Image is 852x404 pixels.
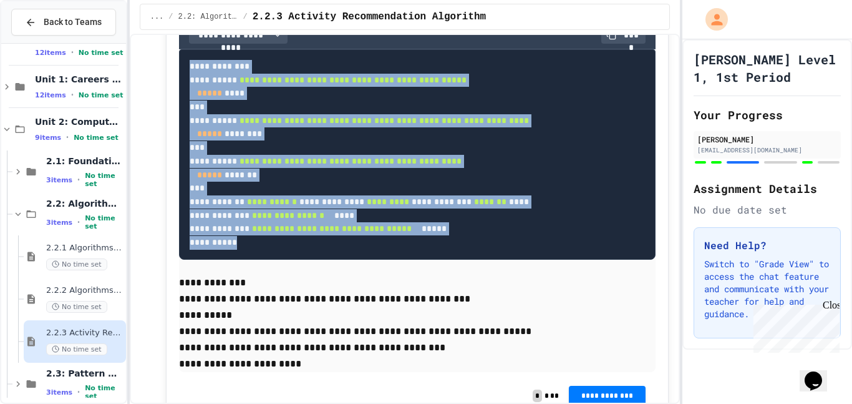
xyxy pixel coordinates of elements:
span: / [243,12,248,22]
span: No time set [79,91,123,99]
span: 2.2: Algorithms from Idea to Flowchart [178,12,238,22]
span: / [168,12,173,22]
span: No time set [85,384,123,400]
span: 12 items [35,49,66,57]
span: No time set [46,301,107,313]
span: No time set [79,49,123,57]
span: 12 items [35,91,66,99]
div: [EMAIL_ADDRESS][DOMAIN_NAME] [697,145,837,155]
span: 2.2: Algorithms from Idea to Flowchart [46,198,123,209]
span: No time set [85,172,123,188]
span: 2.3: Pattern Recognition & Decomposition [46,368,123,379]
h2: Your Progress [694,106,841,124]
div: No due date set [694,202,841,217]
h2: Assignment Details [694,180,841,197]
span: No time set [74,134,119,142]
span: • [71,47,74,57]
span: • [66,132,69,142]
span: • [77,217,80,227]
span: ... [150,12,164,22]
div: Chat with us now!Close [5,5,86,79]
div: [PERSON_NAME] [697,134,837,145]
span: 2.2.3 Activity Recommendation Algorithm [46,328,123,338]
span: • [71,90,74,100]
span: Back to Teams [44,16,102,29]
span: 2.2.1 Algorithms from Idea to Flowchart [46,243,123,254]
iframe: chat widget [748,300,840,353]
span: 2.2.2 Algorithms from Idea to Flowchart - Review [46,285,123,296]
span: • [77,387,80,397]
span: Unit 2: Computational Thinking & Problem-Solving [35,116,123,127]
h1: [PERSON_NAME] Level 1, 1st Period [694,51,841,86]
span: 3 items [46,388,72,397]
div: My Account [692,5,731,34]
p: Switch to "Grade View" to access the chat feature and communicate with your teacher for help and ... [704,258,830,320]
span: 2.1: Foundations of Computational Thinking [46,155,123,167]
span: No time set [85,214,123,230]
span: 2.2.3 Activity Recommendation Algorithm [253,9,486,24]
span: 3 items [46,176,72,184]
span: • [77,175,80,185]
span: Unit 1: Careers & Professionalism [35,74,123,85]
iframe: chat widget [800,354,840,392]
span: 9 items [35,134,61,142]
button: Back to Teams [11,9,116,36]
span: 3 items [46,219,72,227]
span: No time set [46,259,107,270]
span: No time set [46,343,107,355]
h3: Need Help? [704,238,830,253]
